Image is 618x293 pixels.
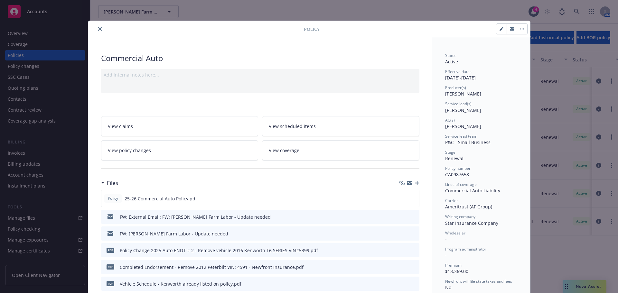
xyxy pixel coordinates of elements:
span: Effective dates [445,69,472,74]
div: Add internal notes here... [104,71,417,78]
span: $13,369.00 [445,268,468,274]
span: View coverage [269,147,299,154]
span: View policy changes [108,147,151,154]
button: download file [400,195,406,202]
span: Wholesaler [445,230,465,236]
span: No [445,284,451,290]
span: [PERSON_NAME] [445,123,481,129]
div: Vehicle Schedule - Kenworth already listed on policy.pdf [120,280,241,287]
span: [PERSON_NAME] [445,91,481,97]
button: download file [401,264,406,270]
span: Renewal [445,155,464,161]
h3: Files [107,179,118,187]
span: 25-26 Commercial Auto Policy.pdf [125,195,197,202]
span: Producer(s) [445,85,466,90]
span: - [445,252,447,258]
span: Service lead team [445,133,477,139]
span: Service lead(s) [445,101,472,106]
div: Commercial Auto [101,53,419,64]
button: download file [401,230,406,237]
span: Status [445,53,456,58]
span: View claims [108,123,133,130]
span: AC(s) [445,117,455,123]
span: Program administrator [445,246,486,252]
span: [PERSON_NAME] [445,107,481,113]
a: View claims [101,116,258,136]
button: preview file [411,280,417,287]
button: download file [401,280,406,287]
span: pdf [107,248,114,252]
span: Policy [107,196,119,201]
div: [DATE] - [DATE] [445,69,517,81]
span: Carrier [445,198,458,203]
div: Files [101,179,118,187]
span: Premium [445,262,462,268]
button: preview file [411,264,417,270]
span: Active [445,59,458,65]
button: download file [401,247,406,254]
div: FW: [PERSON_NAME] Farm Labor - Update needed [120,230,228,237]
span: View scheduled items [269,123,316,130]
div: FW: External Email: FW: [PERSON_NAME] Farm Labor - Update needed [120,214,271,220]
span: Policy number [445,166,471,171]
div: Policy Change 2025 Auto ENDT # 2 - Remove vehicle 2016 Kenworth T6 SERIES VIN#5399.pdf [120,247,318,254]
span: Writing company [445,214,475,219]
span: Policy [304,26,320,32]
div: Completed Endorsement - Remove 2012 Peterbilt VIN: 4591 - Newfront Insurance.pdf [120,264,304,270]
span: pdf [107,264,114,269]
span: CA0987658 [445,171,469,178]
span: Lines of coverage [445,182,477,187]
a: View policy changes [101,140,258,160]
span: Ameritrust (AF Group) [445,204,492,210]
button: preview file [411,214,417,220]
button: preview file [411,195,417,202]
button: download file [401,214,406,220]
button: preview file [411,230,417,237]
div: Commercial Auto Liability [445,187,517,194]
a: View coverage [262,140,419,160]
span: pdf [107,281,114,286]
button: preview file [411,247,417,254]
span: - [445,236,447,242]
span: Star Insurance Company [445,220,498,226]
a: View scheduled items [262,116,419,136]
button: close [96,25,104,33]
span: Newfront will file state taxes and fees [445,279,512,284]
span: P&C - Small Business [445,139,491,145]
span: Stage [445,150,455,155]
